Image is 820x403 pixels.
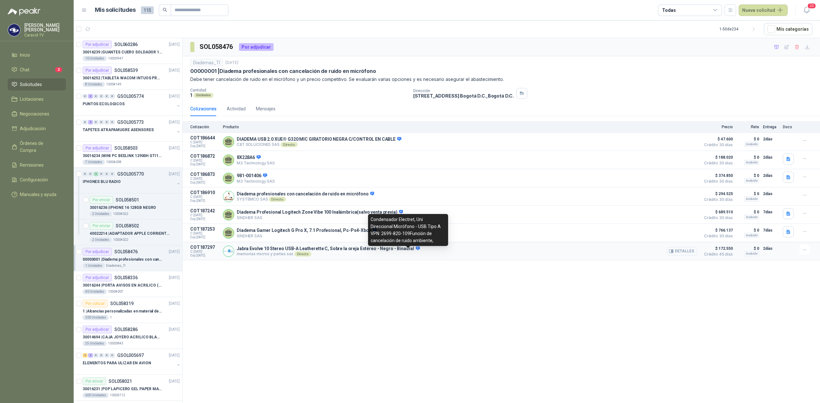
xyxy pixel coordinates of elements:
div: 3 [88,94,93,99]
span: Exp: [DATE] [190,254,219,257]
a: Por adjudicarSOL058476[DATE] 00000001 |Diadema profesionales con cancelación de ruido en micrófon... [74,245,182,271]
p: Precio [701,125,733,129]
div: 2 [88,353,93,358]
div: 0 [94,94,98,99]
span: $ 188.020 [701,154,733,161]
div: 1 - 50 de 234 [719,24,759,34]
div: Por cotizar [83,300,108,307]
span: $ 47.600 [701,135,733,143]
span: 2 [55,67,62,72]
p: COT187297 [190,245,219,250]
div: Incluido [744,178,759,183]
span: 20 [807,3,816,9]
p: $ 0 [737,135,759,143]
p: Producto [223,125,697,129]
p: $ 0 [737,208,759,216]
p: [DATE] [169,352,180,359]
span: Órdenes de Compra [20,140,60,154]
div: 7 Unidades [83,160,105,165]
p: 30016244 | PORTA AVISOS EN ACRILICO (En el adjunto mas informacion) [83,282,162,288]
div: Por adjudicar [83,144,112,152]
span: Crédito 30 días [701,198,733,201]
p: 1 [190,92,192,98]
a: Configuración [8,174,66,186]
a: Chat2 [8,64,66,76]
div: 200 Unidades [83,315,109,320]
p: 30016239 | GUANTES CUERO SOLDADOR 14 STEEL PRO SAFE(ADJUNTO FICHA TECNIC) [83,49,162,55]
span: Exp: [DATE] [190,235,219,239]
button: Nueva solicitud [739,4,788,16]
p: SOL058336 [114,275,138,280]
div: 0 [110,172,115,176]
p: [DATE] [169,275,180,281]
p: 10003712 [110,393,125,398]
div: 4 [88,120,93,124]
p: 2 días [763,154,779,161]
p: 8X228A6 [237,155,275,161]
p: 30016236 | IPHONE 16 128GB NEGRO [90,205,156,211]
span: C: [DATE] [190,177,219,181]
p: GSOL005697 [117,353,144,358]
p: Diadema Profesional Logitech Zone Vibe 100 Inalámbrica(salvo venta previa) [237,209,403,215]
p: SYSTEMCO SAS [237,197,374,202]
div: Por adjudicar [83,41,112,48]
a: Por adjudicarSOL058336[DATE] 30016244 |PORTA AVISOS EN ACRILICO (En el adjunto mas informacion)40... [74,271,182,297]
div: Por adjudicar [83,326,112,333]
p: 2 días [763,245,779,252]
div: Directo [294,251,311,257]
div: 1 Unidades [83,263,105,268]
p: $ 0 [737,226,759,234]
span: Manuales y ayuda [20,191,56,198]
div: Incluido [744,215,759,220]
span: Crédito 30 días [701,179,733,183]
span: Licitaciones [20,96,44,103]
p: [DATE] [169,93,180,99]
p: 2 días [763,190,779,198]
div: 2 Unidades [90,237,112,242]
div: Incluido [744,233,759,238]
p: [DATE] [169,378,180,384]
div: 0 [99,353,104,358]
p: 10004022 [113,211,128,217]
a: Manuales y ayuda [8,188,66,201]
span: Crédito 30 días [701,216,733,220]
div: Por enviar [83,377,106,385]
div: 10 Unidades [83,56,107,61]
div: 25 Unidades [83,341,107,346]
p: 2 días [763,135,779,143]
div: Condensador Electret, Uni Direccional Micrófono - USB Tipo A VPN: 2699-820-109Función de cancelac... [368,214,448,246]
p: 10003843 [108,341,123,346]
a: Por adjudicarSOL058503[DATE] 30016234 |MINI PC BEELINK 12900H GTI12 I97 Unidades10004038 [74,142,182,168]
p: Diademas_TI [106,263,126,268]
div: 0 [99,120,104,124]
span: Crédito 45 días [701,252,733,256]
p: C&T SOLUCIONES SAS [237,142,401,147]
p: Entrega [763,125,779,129]
p: 30014694 | CAJA JOYERO ACRILICO BLANCO OPAL (En el adjunto mas detalle) [83,334,162,340]
div: Mensajes [256,105,275,112]
div: 4 [83,353,87,358]
a: Por adjudicarSOL058286[DATE] 30014694 |CAJA JOYERO ACRILICO BLANCO OPAL (En el adjunto mas detall... [74,323,182,349]
span: $ 689.510 [701,208,733,216]
p: [DATE] [169,42,180,48]
span: Exp: [DATE] [190,144,219,148]
div: Incluido [744,251,759,256]
p: 10004007 [108,289,123,294]
a: Solicitudes [8,78,66,91]
p: [PERSON_NAME] [PERSON_NAME] [24,23,66,32]
p: SOL058502 [116,224,139,228]
h3: SOL058476 [200,42,234,52]
p: 2 días [763,172,779,179]
p: ELEMENTOS PARA ULIZAR EN AVION [83,360,151,366]
p: COT186910 [190,190,219,195]
p: [DATE] [169,119,180,125]
div: 0 [83,94,87,99]
div: 0 [88,172,93,176]
div: 0 [104,94,109,99]
p: IPHONES BLU RADIO [83,179,121,185]
a: Órdenes de Compra [8,137,66,156]
p: 10004038 [106,160,121,165]
span: C: [DATE] [190,195,219,199]
p: SINDHER SAS [237,215,403,220]
p: memorias micros y partes sas [237,251,420,257]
